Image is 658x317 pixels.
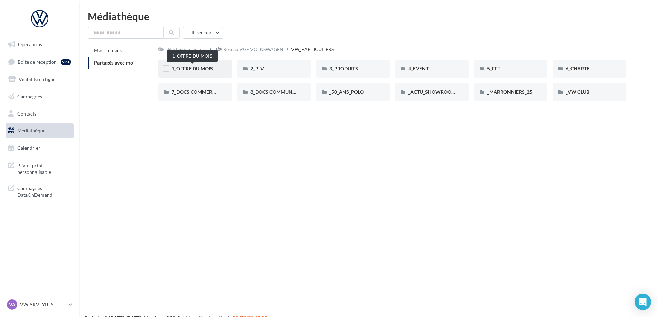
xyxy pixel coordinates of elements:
a: Boîte de réception99+ [4,55,75,69]
span: Médiathèque [17,128,45,133]
div: Open Intercom Messenger [635,294,651,310]
div: VW_PARTICULIERS [291,46,334,53]
a: Campagnes [4,89,75,104]
a: Campagnes DataOnDemand [4,181,75,201]
a: Calendrier [4,141,75,155]
span: PLV et print personnalisable [17,161,71,176]
span: Contacts [17,110,37,116]
span: 6_CHARTE [566,66,589,71]
a: Contacts [4,107,75,121]
span: Campagnes [17,93,42,99]
a: Opérations [4,37,75,52]
span: Opérations [18,41,42,47]
span: 7_DOCS COMMERCIAUX [172,89,227,95]
p: VW ARVEYRES [20,301,66,308]
span: _ACTU_SHOWROOM [408,89,456,95]
span: Calendrier [17,145,40,151]
div: Partagés avec moi [168,46,207,53]
span: _VW CLUB [566,89,589,95]
div: Médiathèque [88,11,650,21]
span: Mes fichiers [94,47,122,53]
a: Visibilité en ligne [4,72,75,87]
div: Réseau VGF VOLKSWAGEN [223,46,284,53]
a: VA VW ARVEYRES [6,298,74,311]
a: PLV et print personnalisable [4,158,75,178]
span: Campagnes DataOnDemand [17,184,71,198]
div: 99+ [61,59,71,65]
span: 4_EVENT [408,66,429,71]
span: 1_OFFRE DU MOIS [172,66,213,71]
span: Visibilité en ligne [19,76,55,82]
span: VA [9,301,16,308]
span: Boîte de réception [18,59,57,65]
span: _50_ANS_POLO [329,89,364,95]
span: 8_DOCS COMMUNICATION [250,89,312,95]
div: 1_OFFRE DU MOIS [167,50,218,62]
a: Médiathèque [4,123,75,138]
span: _MARRONNIERS_25 [487,89,532,95]
button: Filtrer par [183,27,223,39]
span: Partagés avec moi [94,60,135,66]
span: 3_PRODUITS [329,66,358,71]
span: 2_PLV [250,66,264,71]
span: 5_FFF [487,66,500,71]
